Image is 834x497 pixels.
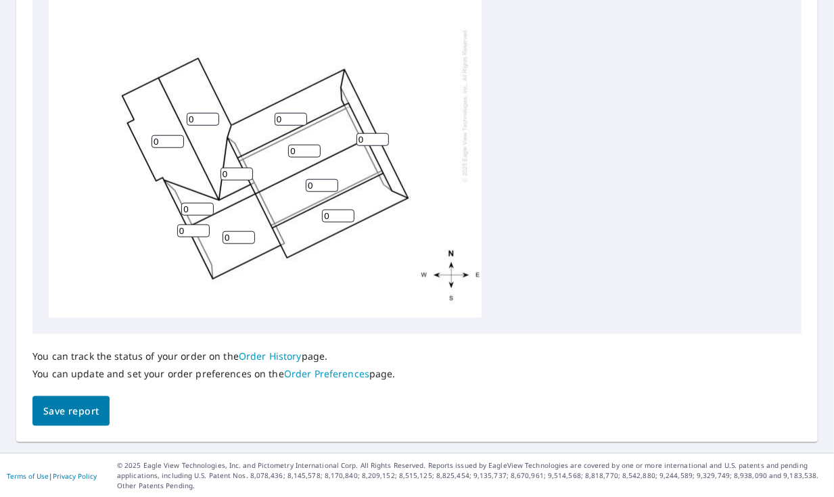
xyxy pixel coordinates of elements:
a: Order Preferences [284,367,369,380]
span: Save report [43,403,99,420]
button: Save report [32,396,110,427]
a: Terms of Use [7,471,49,481]
p: | [7,472,97,480]
a: Privacy Policy [53,471,97,481]
p: © 2025 Eagle View Technologies, Inc. and Pictometry International Corp. All Rights Reserved. Repo... [117,460,827,491]
p: You can update and set your order preferences on the page. [32,368,396,380]
p: You can track the status of your order on the page. [32,350,396,362]
a: Order History [239,350,302,362]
